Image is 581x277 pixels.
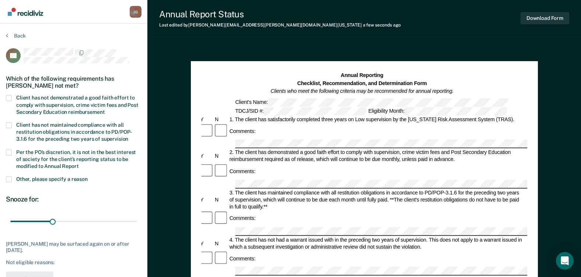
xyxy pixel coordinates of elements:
[199,240,214,247] div: Y
[159,9,401,20] div: Annual Report Status
[228,116,525,123] div: 1. The client has satisfactorily completed three years on Low supervision by the [US_STATE] Risk ...
[130,6,141,18] button: Profile dropdown button
[363,22,401,28] span: a few seconds ago
[8,8,43,16] img: Recidiviz
[6,69,141,95] div: Which of the following requirements has [PERSON_NAME] not met?
[297,80,427,86] strong: Checklist, Recommendation, and Determination Form
[199,116,214,123] div: Y
[214,240,228,247] div: N
[6,195,141,203] div: Snooze for:
[159,22,401,28] div: Last edited by [PERSON_NAME][EMAIL_ADDRESS][PERSON_NAME][DOMAIN_NAME][US_STATE]
[6,32,26,39] button: Back
[199,196,214,203] div: Y
[228,168,256,175] div: Comments:
[16,176,88,182] span: Other, please specify a reason
[6,241,141,253] div: [PERSON_NAME] may be surfaced again on or after [DATE].
[228,189,525,210] div: 3. The client has maintained compliance with all restitution obligations in accordance to PD/POP-...
[270,88,454,94] em: Clients who meet the following criteria may be recommended for annual reporting.
[228,149,525,163] div: 2. The client has demonstrated a good faith effort to comply with supervision, crime victim fees ...
[228,128,256,135] div: Comments:
[214,152,228,159] div: N
[521,12,569,24] button: Download Form
[556,252,574,270] div: Open Intercom Messenger
[130,6,141,18] div: J G
[199,152,214,159] div: Y
[6,259,141,266] div: Not eligible reasons:
[214,116,228,123] div: N
[367,107,508,115] div: Eligibility Month:
[234,107,367,115] div: TDCJ/SID #:
[341,72,384,78] strong: Annual Reporting
[228,215,256,222] div: Comments:
[16,149,136,169] span: Per the PO’s discretion, it is not in the best interest of society for the client’s reporting sta...
[16,122,132,142] span: Client has not maintained compliance with all restitution obligations in accordance to PD/POP-3.1...
[214,196,228,203] div: N
[234,98,510,106] div: Client's Name:
[16,95,139,115] span: Client has not demonstrated a good faith effort to comply with supervision, crime victim fees and...
[228,255,256,262] div: Comments:
[228,236,525,250] div: 4. The client has not had a warrant issued with in the preceding two years of supervision. This d...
